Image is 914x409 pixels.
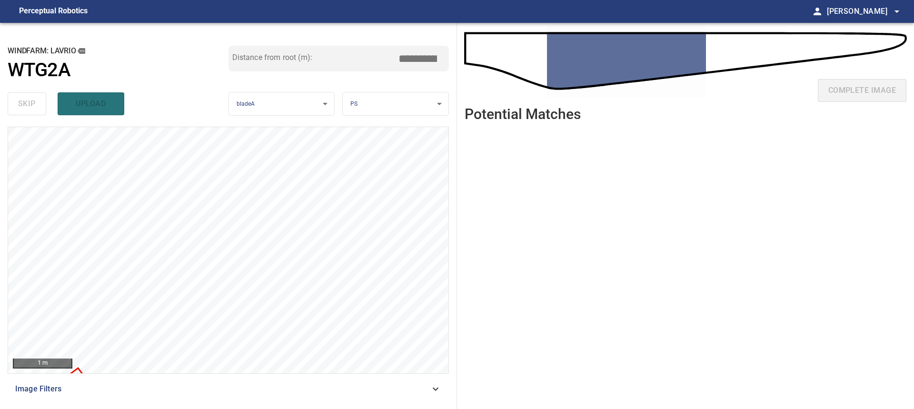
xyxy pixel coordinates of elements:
label: Distance from root (m): [232,54,312,61]
span: bladeA [237,100,255,107]
div: Image Filters [8,378,449,400]
span: person [812,6,823,17]
h2: Potential Matches [465,106,581,122]
button: [PERSON_NAME] [823,2,903,21]
a: WTG2A [8,59,228,81]
div: PS [343,92,448,116]
span: [PERSON_NAME] [827,5,903,18]
figcaption: Perceptual Robotics [19,4,88,19]
h1: WTG2A [8,59,70,81]
span: PS [350,100,358,107]
span: arrow_drop_down [891,6,903,17]
h2: windfarm: Lavrio [8,46,228,56]
div: bladeA [229,92,335,116]
span: Image Filters [15,383,430,395]
button: copy message details [76,46,87,56]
